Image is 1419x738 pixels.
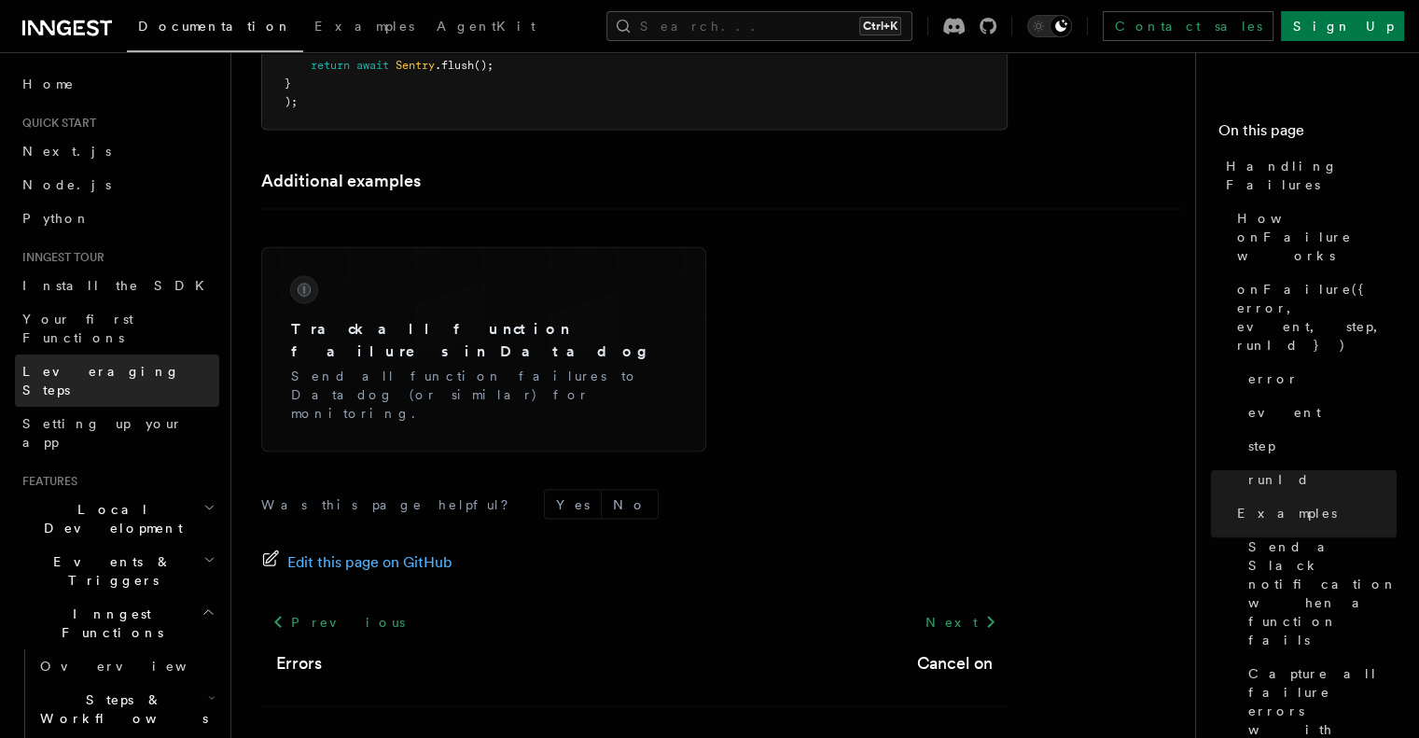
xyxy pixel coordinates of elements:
button: No [602,491,658,519]
span: Your first Functions [22,312,133,345]
span: AgentKit [437,19,536,34]
span: Quick start [15,116,96,131]
span: Edit this page on GitHub [287,550,452,576]
a: Node.js [15,168,219,202]
a: Leveraging Steps [15,355,219,407]
a: AgentKit [425,6,547,50]
span: return [311,59,350,72]
span: Home [22,75,75,93]
a: Sign Up [1281,11,1404,41]
a: Cancel on [917,650,993,676]
button: Local Development [15,493,219,545]
a: Edit this page on GitHub [261,550,452,576]
a: Examples [1230,496,1397,530]
span: Leveraging Steps [22,364,180,397]
span: step [1248,437,1275,455]
span: Node.js [22,177,111,192]
h4: On this page [1218,119,1397,149]
p: Send all function failures to Datadog (or similar) for monitoring. [291,367,676,423]
a: Send a Slack notification when a function fails [1241,530,1397,657]
a: Errors [276,650,322,676]
button: Toggle dark mode [1027,15,1072,37]
span: Install the SDK [22,278,216,293]
span: Next.js [22,144,111,159]
a: Setting up your app [15,407,219,459]
span: Overview [40,659,232,674]
span: Inngest tour [15,250,104,265]
a: Overview [33,649,219,683]
a: onFailure({ error, event, step, runId }) [1230,272,1397,362]
span: Examples [314,19,414,34]
span: Sentry [396,59,435,72]
a: Track all function failures in DatadogSend all function failures to Datadog (or similar) for moni... [276,262,691,438]
span: Local Development [15,500,203,537]
span: Inngest Functions [15,605,202,642]
span: Steps & Workflows [33,690,208,728]
a: Previous [261,606,415,639]
span: (); [474,59,494,72]
span: How onFailure works [1237,209,1397,265]
button: Events & Triggers [15,545,219,597]
a: Your first Functions [15,302,219,355]
h3: Track all function failures in Datadog [291,318,676,363]
span: Events & Triggers [15,552,203,590]
a: How onFailure works [1230,202,1397,272]
kbd: Ctrl+K [859,17,901,35]
a: runId [1241,463,1397,496]
span: Handling Failures [1226,157,1397,194]
p: Was this page helpful? [261,495,522,514]
span: Features [15,474,77,489]
span: ); [285,95,298,108]
span: .flush [435,59,474,72]
span: Examples [1237,504,1337,522]
span: error [1248,369,1299,388]
a: Home [15,67,219,101]
a: Python [15,202,219,235]
a: error [1241,362,1397,396]
a: Install the SDK [15,269,219,302]
span: Send a Slack notification when a function fails [1248,537,1398,649]
button: Search...Ctrl+K [606,11,912,41]
button: Inngest Functions [15,597,219,649]
span: await [356,59,389,72]
a: Next [913,606,1008,639]
span: } [285,77,291,90]
a: Next.js [15,134,219,168]
span: Python [22,211,90,226]
a: event [1241,396,1397,429]
a: Examples [303,6,425,50]
a: step [1241,429,1397,463]
span: runId [1248,470,1310,489]
a: Contact sales [1103,11,1273,41]
span: event [1248,403,1321,422]
a: Handling Failures [1218,149,1397,202]
span: Documentation [138,19,292,34]
button: Steps & Workflows [33,683,219,735]
a: Additional examples [261,168,421,194]
button: Yes [545,491,601,519]
a: Documentation [127,6,303,52]
span: Setting up your app [22,416,183,450]
span: onFailure({ error, event, step, runId }) [1237,280,1397,355]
